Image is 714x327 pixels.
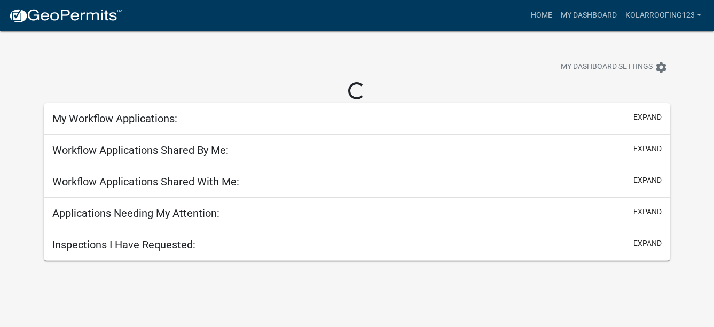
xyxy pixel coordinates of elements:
[633,143,662,154] button: expand
[561,61,653,74] span: My Dashboard Settings
[655,61,668,74] i: settings
[52,175,239,188] h5: Workflow Applications Shared With Me:
[633,175,662,186] button: expand
[633,112,662,123] button: expand
[633,206,662,217] button: expand
[621,5,705,26] a: kolarroofing123
[633,238,662,249] button: expand
[552,57,676,77] button: My Dashboard Settingssettings
[52,207,219,220] h5: Applications Needing My Attention:
[52,144,229,157] h5: Workflow Applications Shared By Me:
[52,112,177,125] h5: My Workflow Applications:
[527,5,556,26] a: Home
[556,5,621,26] a: My Dashboard
[52,238,195,251] h5: Inspections I Have Requested:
